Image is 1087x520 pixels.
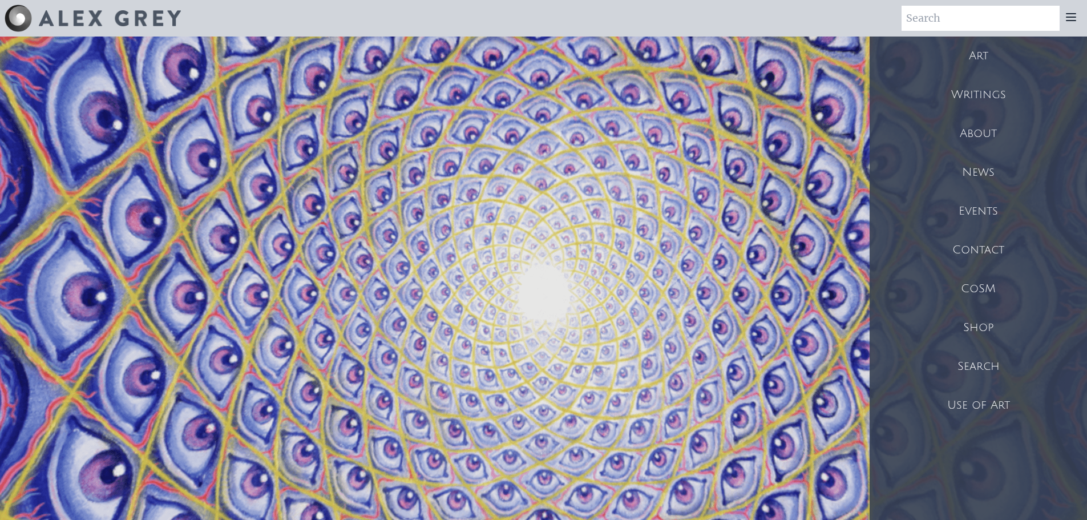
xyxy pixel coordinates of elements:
a: Art [870,37,1087,75]
a: Writings [870,75,1087,114]
a: Events [870,192,1087,231]
a: Shop [870,308,1087,347]
a: Use of Art [870,386,1087,425]
a: About [870,114,1087,153]
a: Contact [870,231,1087,269]
a: CoSM [870,269,1087,308]
a: Search [870,347,1087,386]
a: News [870,153,1087,192]
input: Search [902,6,1060,31]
